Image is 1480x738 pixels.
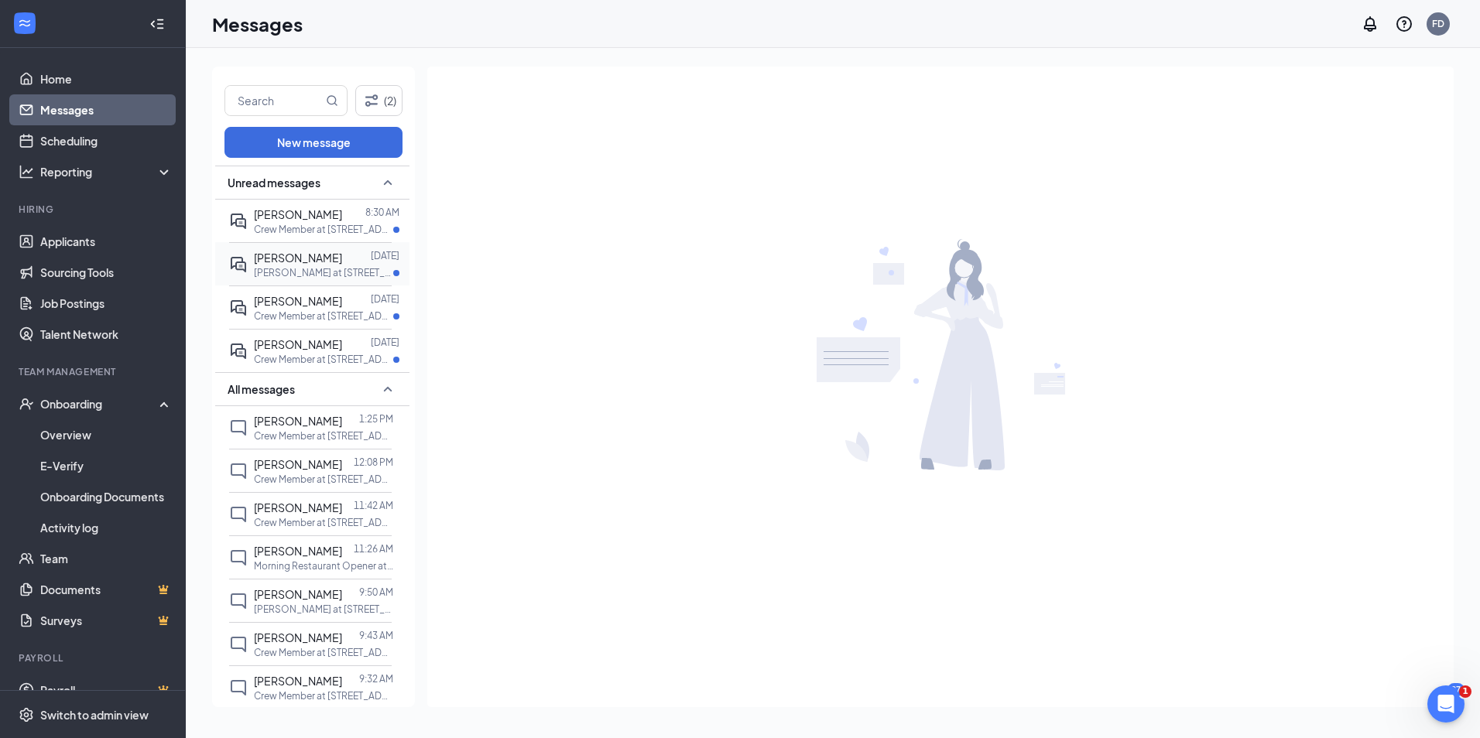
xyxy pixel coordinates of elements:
[19,707,34,723] svg: Settings
[254,266,393,279] p: [PERSON_NAME] at [STREET_ADDRESS]
[254,501,342,514] span: [PERSON_NAME]
[254,630,342,644] span: [PERSON_NAME]
[1447,683,1465,696] div: 97
[365,206,399,219] p: 8:30 AM
[254,414,342,428] span: [PERSON_NAME]
[254,544,342,558] span: [PERSON_NAME]
[229,419,248,437] svg: ChatInactive
[1432,17,1444,30] div: FD
[40,707,149,723] div: Switch to admin view
[254,559,393,572] p: Morning Restaurant Opener at [STREET_ADDRESS]
[359,629,393,642] p: 9:43 AM
[359,586,393,599] p: 9:50 AM
[19,203,170,216] div: Hiring
[229,592,248,610] svg: ChatInactive
[40,450,173,481] a: E-Verify
[326,94,338,107] svg: MagnifyingGlass
[229,462,248,480] svg: ChatInactive
[40,574,173,605] a: DocumentsCrown
[19,365,170,378] div: Team Management
[371,292,399,306] p: [DATE]
[229,678,248,697] svg: ChatInactive
[254,337,342,351] span: [PERSON_NAME]
[229,505,248,524] svg: ChatInactive
[354,499,393,512] p: 11:42 AM
[362,91,381,110] svg: Filter
[40,125,173,156] a: Scheduling
[371,249,399,262] p: [DATE]
[229,635,248,654] svg: ChatInactive
[359,672,393,685] p: 9:32 AM
[40,396,159,412] div: Onboarding
[254,516,393,529] p: Crew Member at [STREET_ADDRESS]
[40,319,173,350] a: Talent Network
[229,548,248,567] svg: ChatInactive
[254,457,342,471] span: [PERSON_NAME]
[229,299,248,317] svg: ActiveDoubleChat
[354,456,393,469] p: 12:08 PM
[1395,15,1413,33] svg: QuestionInfo
[17,15,33,31] svg: WorkstreamLogo
[40,605,173,636] a: SurveysCrown
[229,212,248,231] svg: ActiveDoubleChat
[228,175,320,190] span: Unread messages
[149,16,165,32] svg: Collapse
[379,173,397,192] svg: SmallChevronUp
[354,542,393,555] p: 11:26 AM
[254,674,342,688] span: [PERSON_NAME]
[40,257,173,288] a: Sourcing Tools
[254,207,342,221] span: [PERSON_NAME]
[40,543,173,574] a: Team
[254,353,393,366] p: Crew Member at [STREET_ADDRESS][PERSON_NAME]
[225,86,323,115] input: Search
[40,288,173,319] a: Job Postings
[212,11,303,37] h1: Messages
[40,164,173,179] div: Reporting
[254,309,393,323] p: Crew Member at [STREET_ADDRESS][PERSON_NAME]
[254,689,393,702] p: Crew Member at [STREET_ADDRESS]
[228,381,295,397] span: All messages
[254,587,342,601] span: [PERSON_NAME]
[254,251,342,265] span: [PERSON_NAME]
[19,164,34,179] svg: Analysis
[224,127,403,158] button: New message
[40,419,173,450] a: Overview
[229,255,248,274] svg: ActiveDoubleChat
[40,226,173,257] a: Applicants
[359,412,393,425] p: 1:25 PM
[254,646,393,659] p: Crew Member at [STREET_ADDRESS][PERSON_NAME]
[40,481,173,512] a: Onboarding Documents
[254,294,342,308] span: [PERSON_NAME]
[19,651,170,665] div: Payroll
[40,512,173,543] a: Activity log
[40,63,173,94] a: Home
[1459,685,1471,698] span: 1
[254,473,393,486] p: Crew Member at [STREET_ADDRESS][PERSON_NAME]
[229,342,248,360] svg: ActiveDoubleChat
[40,94,173,125] a: Messages
[1361,15,1379,33] svg: Notifications
[19,396,34,412] svg: UserCheck
[379,380,397,398] svg: SmallChevronUp
[40,675,173,706] a: PayrollCrown
[254,429,393,442] p: Crew Member at [STREET_ADDRESS][PERSON_NAME]
[355,85,403,116] button: Filter (2)
[254,603,393,616] p: [PERSON_NAME] at [STREET_ADDRESS]
[254,223,393,236] p: Crew Member at [STREET_ADDRESS][PERSON_NAME]
[371,336,399,349] p: [DATE]
[1427,685,1465,723] iframe: Intercom live chat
